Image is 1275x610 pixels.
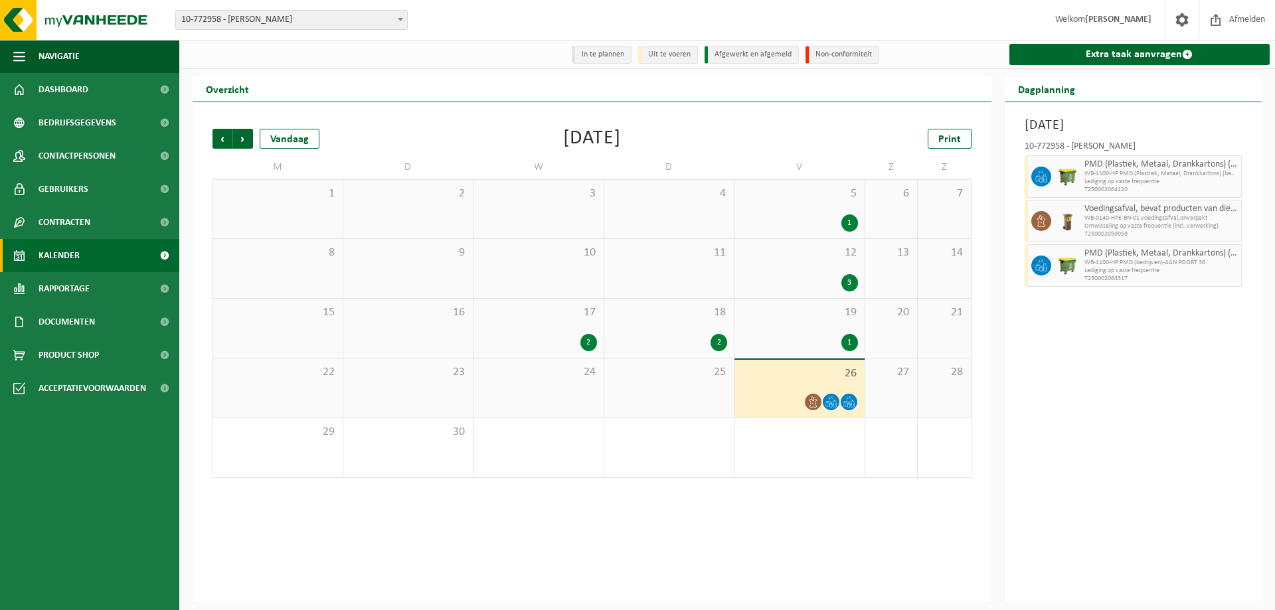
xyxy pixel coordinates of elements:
span: 10 [480,246,597,260]
div: Vandaag [260,129,319,149]
span: 28 [924,365,964,380]
div: 10-772958 - [PERSON_NAME] [1025,142,1242,155]
span: Acceptatievoorwaarden [39,372,146,405]
li: Non-conformiteit [806,46,879,64]
span: Contracten [39,206,90,239]
span: 16 [350,305,467,320]
span: Print [938,134,961,145]
div: 1 [841,334,858,351]
span: 8 [220,246,336,260]
span: 21 [924,305,964,320]
span: Vorige [212,129,232,149]
span: 17 [480,305,597,320]
span: 27 [872,365,911,380]
li: In te plannen [572,46,632,64]
span: 7 [924,187,964,201]
img: WB-1100-HPE-GN-50 [1058,167,1078,187]
span: 18 [611,305,728,320]
span: Rapportage [39,272,90,305]
h2: Overzicht [193,76,262,102]
span: T250002064120 [1084,186,1238,194]
td: D [343,155,474,179]
span: 3 [480,187,597,201]
span: 22 [220,365,336,380]
span: Lediging op vaste frequentie [1084,267,1238,275]
h2: Dagplanning [1005,76,1088,102]
img: WB-0140-HPE-BN-01 [1058,211,1078,231]
span: 24 [480,365,597,380]
span: 26 [741,366,858,381]
strong: [PERSON_NAME] [1085,15,1151,25]
span: 29 [220,425,336,439]
td: V [734,155,865,179]
span: 11 [611,246,728,260]
span: T250002059059 [1084,230,1238,238]
li: Afgewerkt en afgemeld [705,46,799,64]
td: D [604,155,735,179]
span: 2 [350,187,467,201]
a: Print [928,129,972,149]
span: 4 [611,187,728,201]
td: Z [865,155,918,179]
span: Kalender [39,239,80,272]
span: Lediging op vaste frequentie [1084,178,1238,186]
span: 12 [741,246,858,260]
td: M [212,155,343,179]
span: 9 [350,246,467,260]
span: WB-1100-HP PMD (Plastiek, Metaal, Drankkartons) (bedrijven) [1084,170,1238,178]
span: 30 [350,425,467,439]
span: 1 [220,187,336,201]
span: Bedrijfsgegevens [39,106,116,139]
span: Volgende [233,129,253,149]
span: WB-0140-HPE-BN-01 voedingsafval,onverpakt [1084,214,1238,222]
div: 2 [580,334,597,351]
span: PMD (Plastiek, Metaal, Drankkartons) (bedrijven) [1084,248,1238,259]
span: Product Shop [39,339,99,372]
span: T250002064317 [1084,275,1238,283]
span: 10-772958 - VAN MARCKE EDC AALBEKE - AALBEKE [176,11,407,29]
td: W [473,155,604,179]
div: 2 [711,334,727,351]
span: Voedingsafval, bevat producten van dierlijke oorsprong, onverpakt, categorie 3 [1084,204,1238,214]
span: Omwisseling op vaste frequentie (incl. verwerking) [1084,222,1238,230]
li: Uit te voeren [638,46,698,64]
span: WB-1100-HP PMD (bedrijven)-AAN POORT 36 [1084,259,1238,267]
span: PMD (Plastiek, Metaal, Drankkartons) (bedrijven) [1084,159,1238,170]
span: 15 [220,305,336,320]
span: 23 [350,365,467,380]
td: Z [918,155,971,179]
span: Documenten [39,305,95,339]
div: 1 [841,214,858,232]
span: 10-772958 - VAN MARCKE EDC AALBEKE - AALBEKE [175,10,408,30]
span: 20 [872,305,911,320]
span: 25 [611,365,728,380]
img: WB-1100-HPE-GN-50 [1058,256,1078,275]
span: Gebruikers [39,173,88,206]
span: Navigatie [39,40,80,73]
span: Contactpersonen [39,139,116,173]
span: Dashboard [39,73,88,106]
span: 19 [741,305,858,320]
a: Extra taak aanvragen [1009,44,1270,65]
span: 5 [741,187,858,201]
h3: [DATE] [1025,115,1242,135]
span: 6 [872,187,911,201]
div: 3 [841,274,858,291]
span: 13 [872,246,911,260]
span: 14 [924,246,964,260]
div: [DATE] [563,129,621,149]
